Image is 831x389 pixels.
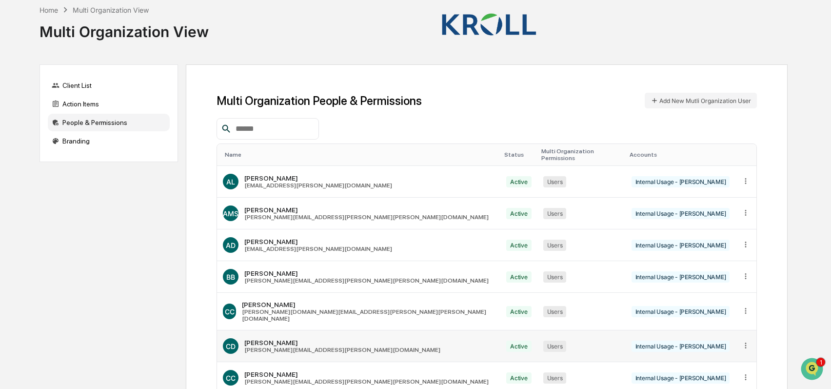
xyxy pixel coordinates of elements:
[20,160,27,167] img: 1746055101610-c473b297-6a78-478c-a979-82029cc54cd1
[6,214,65,232] a: 🔎Data Lookup
[20,218,61,228] span: Data Lookup
[223,209,238,218] span: AMS
[10,201,18,208] div: 🖐️
[543,208,567,219] div: Users
[217,94,422,108] h1: Multi Organization People & Permissions
[630,151,732,158] div: Toggle SortBy
[67,196,125,213] a: 🗄️Attestations
[632,208,730,219] div: Internal Usage - [PERSON_NAME]
[543,341,567,352] div: Users
[40,15,209,41] div: Multi Organization View
[506,341,532,352] div: Active
[632,176,730,187] div: Internal Usage - [PERSON_NAME]
[226,178,235,186] span: AL
[506,176,532,187] div: Active
[244,277,489,284] div: [PERSON_NAME][EMAIL_ADDRESS][PERSON_NAME][PERSON_NAME][DOMAIN_NAME]
[86,133,110,141] span: 1:28 PM
[244,246,392,252] div: [EMAIL_ADDRESS][PERSON_NAME][DOMAIN_NAME]
[10,20,178,36] p: How can we help?
[40,6,58,14] div: Home
[6,196,67,213] a: 🖐️Preclearance
[632,372,730,384] div: Internal Usage - [PERSON_NAME]
[10,219,18,227] div: 🔎
[226,342,236,350] span: CD
[20,75,38,92] img: 8933085812038_c878075ebb4cc5468115_72.jpg
[166,78,178,89] button: Start new chat
[225,151,496,158] div: Toggle SortBy
[81,133,84,141] span: •
[244,269,489,277] div: [PERSON_NAME]
[244,214,489,221] div: [PERSON_NAME][EMAIL_ADDRESS][PERSON_NAME][PERSON_NAME][DOMAIN_NAME]
[743,151,752,158] div: Toggle SortBy
[504,151,534,158] div: Toggle SortBy
[226,374,236,382] span: CC
[71,201,79,208] div: 🗄️
[48,114,170,131] div: People & Permissions
[86,159,106,167] span: [DATE]
[69,242,118,249] a: Powered byPylon
[20,200,63,209] span: Preclearance
[244,339,440,347] div: [PERSON_NAME]
[506,271,532,283] div: Active
[244,238,392,246] div: [PERSON_NAME]
[48,132,170,150] div: Branding
[30,133,79,141] span: [PERSON_NAME]
[226,241,236,249] span: AD
[73,6,149,14] div: Multi Organization View
[632,341,730,352] div: Internal Usage - [PERSON_NAME]
[242,301,495,308] div: [PERSON_NAME]
[506,372,532,384] div: Active
[20,133,27,141] img: 1746055101610-c473b297-6a78-478c-a979-82029cc54cd1
[225,307,235,316] span: CC
[506,240,532,251] div: Active
[44,84,134,92] div: We're available if you need us!
[800,357,826,383] iframe: Open customer support
[541,148,622,162] div: Toggle SortBy
[151,106,178,118] button: See all
[81,159,84,167] span: •
[543,271,567,283] div: Users
[543,176,567,187] div: Users
[543,306,567,317] div: Users
[30,159,79,167] span: [PERSON_NAME]
[543,240,567,251] div: Users
[632,306,730,317] div: Internal Usage - [PERSON_NAME]
[10,150,25,165] img: Jack Rasmussen
[506,306,532,317] div: Active
[10,123,25,139] img: Jack Rasmussen
[244,206,489,214] div: [PERSON_NAME]
[10,75,27,92] img: 1746055101610-c473b297-6a78-478c-a979-82029cc54cd1
[48,77,170,94] div: Client List
[244,370,489,378] div: [PERSON_NAME]
[632,240,730,251] div: Internal Usage - [PERSON_NAME]
[244,182,392,189] div: [EMAIL_ADDRESS][PERSON_NAME][DOMAIN_NAME]
[244,174,392,182] div: [PERSON_NAME]
[48,95,170,113] div: Action Items
[244,378,489,385] div: [PERSON_NAME][EMAIL_ADDRESS][PERSON_NAME][PERSON_NAME][DOMAIN_NAME]
[244,347,440,353] div: [PERSON_NAME][EMAIL_ADDRESS][PERSON_NAME][DOMAIN_NAME]
[80,200,121,209] span: Attestations
[632,271,730,283] div: Internal Usage - [PERSON_NAME]
[44,75,160,84] div: Start new chat
[97,242,118,249] span: Pylon
[506,208,532,219] div: Active
[543,372,567,384] div: Users
[226,273,235,281] span: BB
[645,93,757,108] button: Add New Mutli Organization User
[10,108,65,116] div: Past conversations
[242,308,495,322] div: [PERSON_NAME][DOMAIN_NAME][EMAIL_ADDRESS][PERSON_NAME][PERSON_NAME][DOMAIN_NAME]
[440,12,537,37] img: Kroll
